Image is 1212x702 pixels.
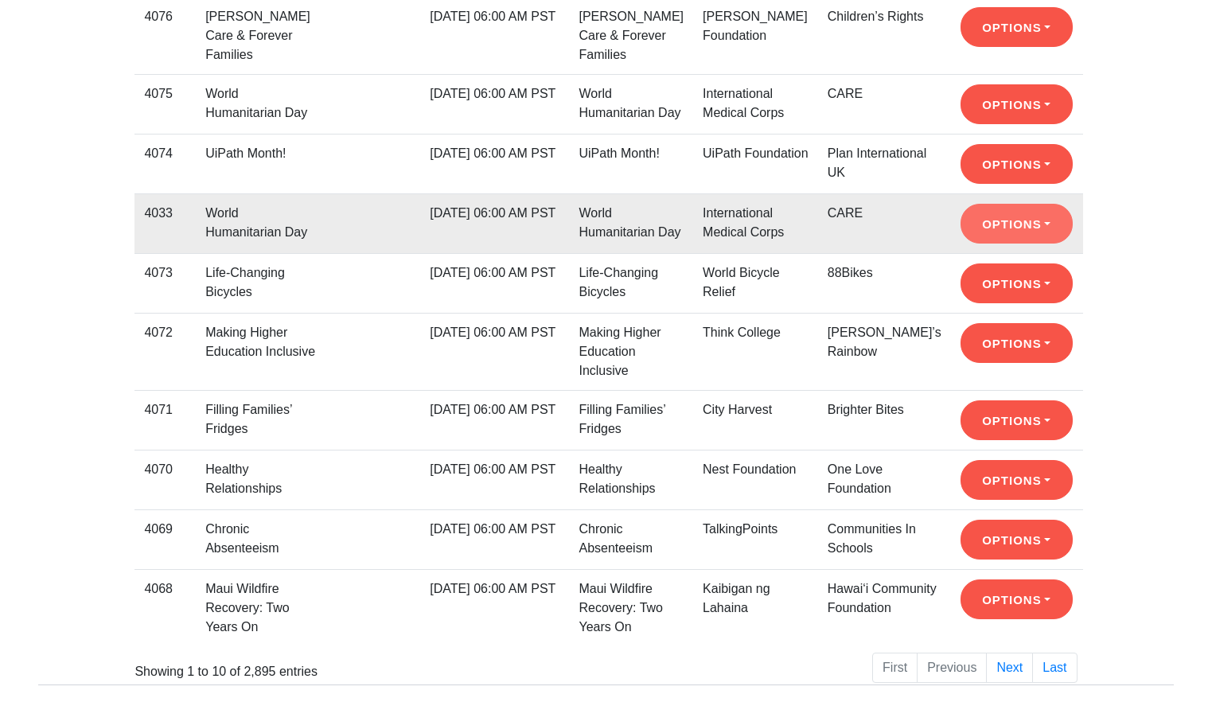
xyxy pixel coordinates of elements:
[134,74,196,134] td: 4075
[961,460,1073,500] button: Options
[703,522,777,536] a: TalkingPoints
[420,509,569,569] td: [DATE] 06:00 AM PST
[134,651,513,681] div: Showing 1 to 10 of 2,895 entries
[420,313,569,390] td: [DATE] 06:00 AM PST
[828,462,891,495] a: One Love Foundation
[961,84,1073,124] button: Options
[828,266,873,279] a: 88Bikes
[961,579,1073,619] button: Options
[196,74,325,134] td: World Humanitarian Day
[134,450,196,509] td: 4070
[134,134,196,193] td: 4074
[703,462,796,476] a: Nest Foundation
[828,403,904,416] a: Brighter Bites
[196,193,325,253] td: World Humanitarian Day
[828,146,927,179] a: Plan International UK
[134,569,196,646] td: 4068
[196,253,325,313] td: Life-Changing Bicycles
[961,400,1073,440] button: Options
[828,522,916,555] a: Communities In Schools
[196,134,325,193] td: UiPath Month!
[961,520,1073,560] button: Options
[703,266,780,298] a: World Bicycle Relief
[420,193,569,253] td: [DATE] 06:00 AM PST
[196,509,325,569] td: Chronic Absenteeism
[703,10,808,42] a: [PERSON_NAME] Foundation
[196,450,325,509] td: Healthy Relationships
[569,253,693,313] td: Life-Changing Bicycles
[828,10,924,23] a: Children’s Rights
[569,390,693,450] td: Filling Families’ Fridges
[703,403,772,416] a: City Harvest
[420,134,569,193] td: [DATE] 06:00 AM PST
[961,263,1073,303] button: Options
[569,193,693,253] td: World Humanitarian Day
[703,326,781,339] a: Think College
[134,390,196,450] td: 4071
[134,193,196,253] td: 4033
[961,323,1073,363] button: Options
[569,313,693,390] td: Making Higher Education Inclusive
[134,313,196,390] td: 4072
[196,390,325,450] td: Filling Families’ Fridges
[569,569,693,646] td: Maui Wildfire Recovery: Two Years On
[196,569,325,646] td: Maui Wildfire Recovery: Two Years On
[569,450,693,509] td: Healthy Relationships
[420,450,569,509] td: [DATE] 06:00 AM PST
[703,87,784,119] a: International Medical Corps
[569,134,693,193] td: UiPath Month!
[961,204,1073,244] button: Options
[420,253,569,313] td: [DATE] 06:00 AM PST
[134,253,196,313] td: 4073
[1032,653,1077,683] a: Last
[420,569,569,646] td: [DATE] 06:00 AM PST
[703,582,770,614] a: Kaibigan ng Lahaina
[569,74,693,134] td: World Humanitarian Day
[420,74,569,134] td: [DATE] 06:00 AM PST
[986,653,1033,683] a: Next
[961,7,1073,47] button: Options
[828,87,863,100] a: CARE
[961,144,1073,184] button: Options
[134,509,196,569] td: 4069
[828,206,863,220] a: CARE
[196,313,325,390] td: Making Higher Education Inclusive
[828,582,937,614] a: Hawai‘i Community Foundation
[703,146,809,160] a: UiPath Foundation
[828,326,941,358] a: [PERSON_NAME]’s Rainbow
[569,509,693,569] td: Chronic Absenteeism
[420,390,569,450] td: [DATE] 06:00 AM PST
[703,206,784,239] a: International Medical Corps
